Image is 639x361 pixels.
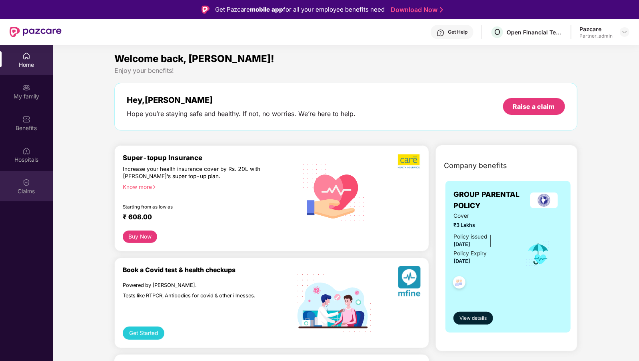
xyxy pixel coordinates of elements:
[123,213,288,223] div: ₹ 608.00
[453,212,515,221] span: Cover
[22,84,30,92] img: svg+xml;base64,PHN2ZyB3aWR0aD0iMjAiIGhlaWdodD0iMjAiIHZpZXdCb3g9IjAgMCAyMCAyMCIgZmlsbD0ibm9uZSIgeG...
[22,147,30,155] img: svg+xml;base64,PHN2ZyBpZD0iSG9zcGl0YWxzIiB4bWxucz0iaHR0cDovL3d3dy53My5vcmcvMjAwMC9zdmciIHdpZHRoPS...
[579,25,613,33] div: Pazcare
[448,29,467,35] div: Get Help
[453,241,470,247] span: [DATE]
[453,258,470,264] span: [DATE]
[123,266,296,274] div: Book a Covid test & health checkups
[398,154,421,169] img: b5dec4f62d2307b9de63beb79f102df3.png
[449,274,469,293] img: svg+xml;base64,PHN2ZyB4bWxucz0iaHR0cDovL3d3dy53My5vcmcvMjAwMC9zdmciIHdpZHRoPSI0OC45NDMiIGhlaWdodD...
[250,6,283,13] strong: mobile app
[525,241,551,267] img: icon
[398,266,421,299] img: svg+xml;base64,PHN2ZyB4bWxucz0iaHR0cDovL3d3dy53My5vcmcvMjAwMC9zdmciIHhtbG5zOnhsaW5rPSJodHRwOi8vd3...
[530,193,558,208] img: insurerLogo
[127,95,355,105] div: Hey, [PERSON_NAME]
[453,312,493,325] button: View details
[22,178,30,187] img: svg+xml;base64,PHN2ZyBpZD0iQ2xhaW0iIHhtbG5zPSJodHRwOi8vd3d3LnczLm9yZy8yMDAwL3N2ZyIgd2lkdGg9IjIwIi...
[202,6,210,14] img: Logo
[114,53,274,64] span: Welcome back, [PERSON_NAME]!
[391,6,441,14] a: Download Now
[123,231,157,243] button: Buy Now
[22,115,30,123] img: svg+xml;base64,PHN2ZyBpZD0iQmVuZWZpdHMiIHhtbG5zPSJodHRwOi8vd3d3LnczLm9yZy8yMDAwL3N2ZyIgd2lkdGg9Ij...
[10,27,62,37] img: New Pazcare Logo
[460,315,487,322] span: View details
[123,327,164,340] button: Get Started
[440,6,443,14] img: Stroke
[297,274,371,332] img: svg+xml;base64,PHN2ZyB4bWxucz0iaHR0cDovL3d3dy53My5vcmcvMjAwMC9zdmciIHdpZHRoPSIxOTIiIGhlaWdodD0iMT...
[494,27,500,37] span: O
[152,185,156,189] span: right
[453,189,525,212] span: GROUP PARENTAL POLICY
[507,28,563,36] div: Open Financial Technologies Private Limited
[123,204,262,210] div: Starting from as low as
[297,154,371,230] img: svg+xml;base64,PHN2ZyB4bWxucz0iaHR0cDovL3d3dy53My5vcmcvMjAwMC9zdmciIHhtbG5zOnhsaW5rPSJodHRwOi8vd3...
[453,221,515,229] span: ₹3 Lakhs
[621,29,628,35] img: svg+xml;base64,PHN2ZyBpZD0iRHJvcGRvd24tMzJ4MzIiIHhtbG5zPSJodHRwOi8vd3d3LnczLm9yZy8yMDAwL3N2ZyIgd2...
[123,282,262,289] div: Powered by [PERSON_NAME].
[123,165,262,180] div: Increase your health insurance cover by Rs. 20L with [PERSON_NAME]’s super top-up plan.
[127,110,355,118] div: Hope you’re staying safe and healthy. If not, no worries. We’re here to help.
[444,160,507,171] span: Company benefits
[437,29,445,37] img: svg+xml;base64,PHN2ZyBpZD0iSGVscC0zMngzMiIgeG1sbnM9Imh0dHA6Ly93d3cudzMub3JnLzIwMDAvc3ZnIiB3aWR0aD...
[453,249,487,258] div: Policy Expiry
[114,66,577,75] div: Enjoy your benefits!
[123,154,296,162] div: Super-topup Insurance
[215,5,385,14] div: Get Pazcare for all your employee benefits need
[513,102,555,111] div: Raise a claim
[579,33,613,39] div: Partner_admin
[123,183,292,189] div: Know more
[453,233,487,241] div: Policy issued
[22,52,30,60] img: svg+xml;base64,PHN2ZyBpZD0iSG9tZSIgeG1sbnM9Imh0dHA6Ly93d3cudzMub3JnLzIwMDAvc3ZnIiB3aWR0aD0iMjAiIG...
[123,292,262,299] div: Tests like RTPCR, Antibodies for covid & other illnesses.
